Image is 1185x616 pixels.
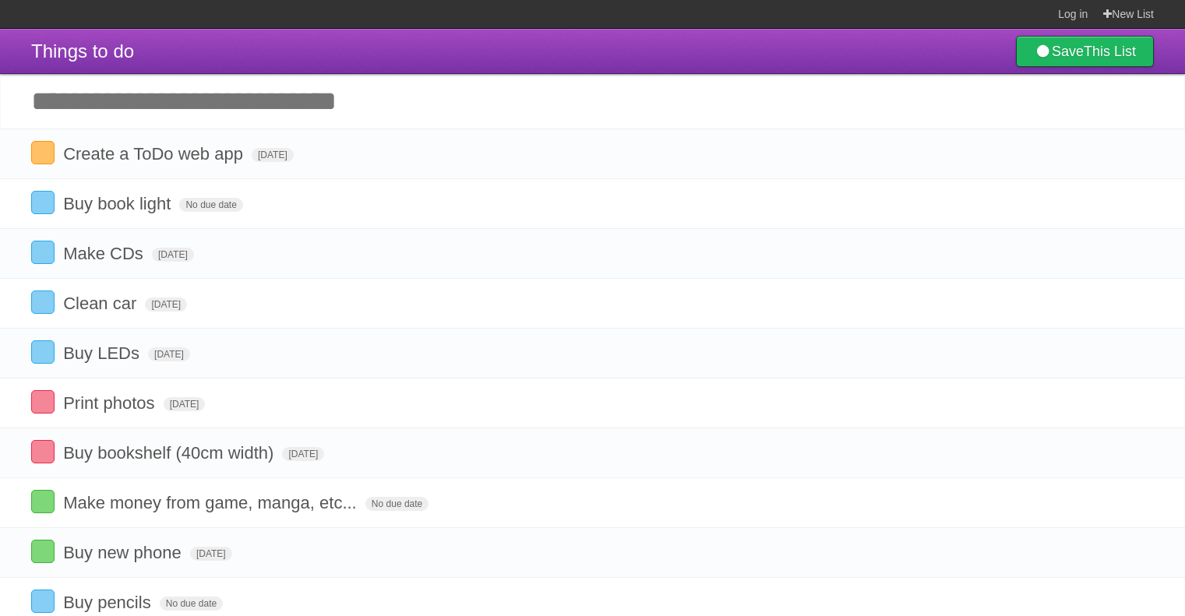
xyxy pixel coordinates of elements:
span: [DATE] [152,248,194,262]
label: Done [31,390,55,414]
span: Buy bookshelf (40cm width) [63,443,277,463]
label: Done [31,241,55,264]
span: Make CDs [63,244,147,263]
span: Clean car [63,294,140,313]
a: SaveThis List [1016,36,1154,67]
span: Make money from game, manga, etc... [63,493,361,512]
span: [DATE] [145,297,187,312]
label: Done [31,540,55,563]
span: Buy book light [63,194,175,213]
span: No due date [160,597,223,611]
span: Buy new phone [63,543,185,562]
span: Print photos [63,393,158,413]
span: Things to do [31,40,134,62]
label: Done [31,290,55,314]
span: [DATE] [164,397,206,411]
label: Done [31,141,55,164]
span: Buy pencils [63,593,155,612]
label: Done [31,340,55,364]
span: [DATE] [190,547,232,561]
span: Create a ToDo web app [63,144,247,164]
b: This List [1084,44,1136,59]
span: [DATE] [148,347,190,361]
span: [DATE] [252,148,294,162]
label: Done [31,440,55,463]
label: Done [31,590,55,613]
label: Done [31,191,55,214]
span: [DATE] [282,447,324,461]
span: Buy LEDs [63,343,143,363]
span: No due date [179,198,242,212]
span: No due date [365,497,429,511]
label: Done [31,490,55,513]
